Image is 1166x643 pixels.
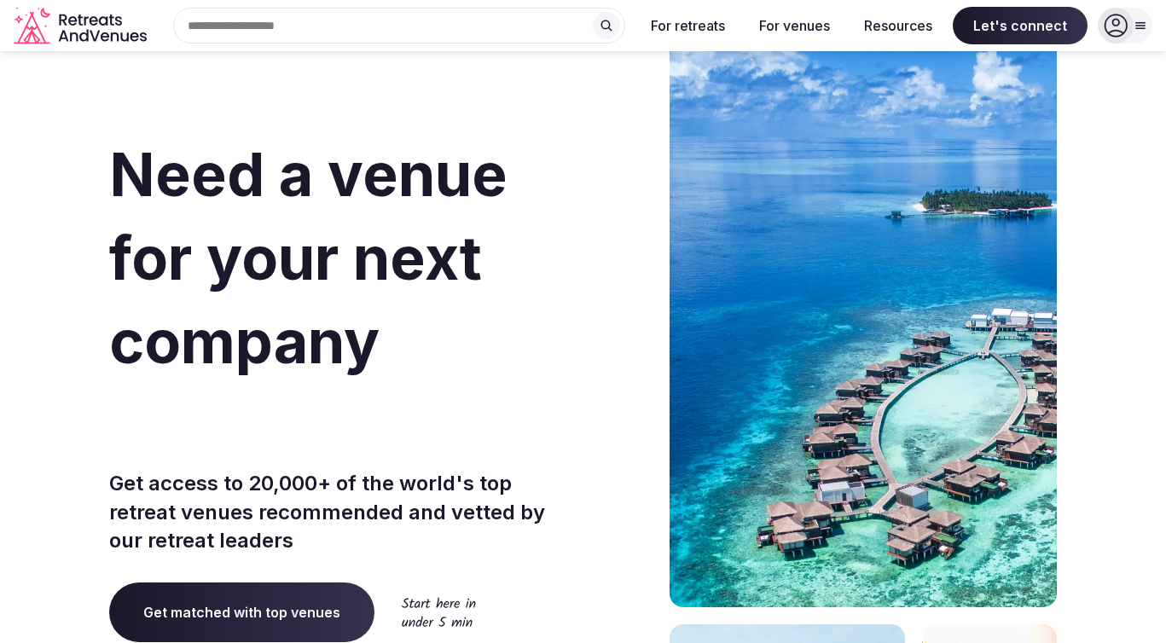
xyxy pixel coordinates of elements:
span: Need a venue for your next company [109,138,508,378]
a: Get matched with top venues [109,582,374,642]
img: Start here in under 5 min [402,597,476,627]
button: For venues [745,7,844,44]
button: For retreats [637,7,739,44]
span: Let's connect [953,7,1088,44]
svg: Retreats and Venues company logo [14,7,150,45]
p: Get access to 20,000+ of the world's top retreat venues recommended and vetted by our retreat lea... [109,469,577,555]
button: Resources [850,7,946,44]
a: Visit the homepage [14,7,150,45]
